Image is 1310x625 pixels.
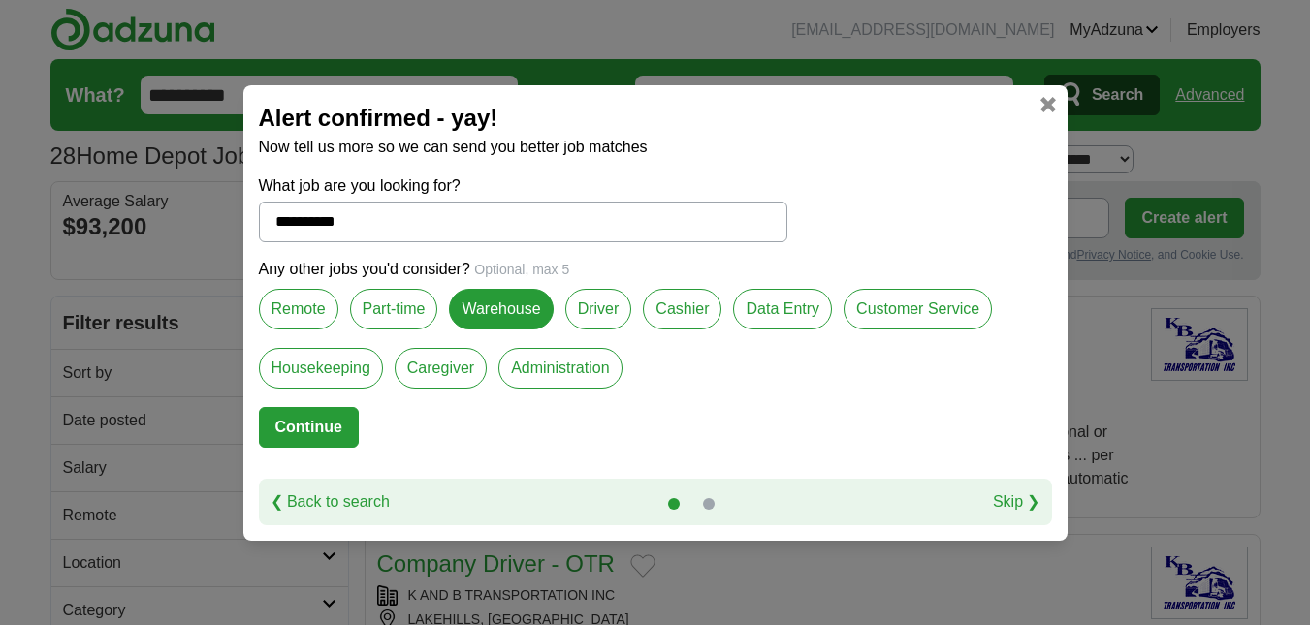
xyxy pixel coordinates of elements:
[259,101,1052,136] h2: Alert confirmed - yay!
[498,348,622,389] label: Administration
[474,262,569,277] span: Optional, max 5
[350,289,438,329] label: Part-time
[565,289,632,329] label: Driver
[449,289,553,329] label: Warehouse
[993,490,1040,514] a: Skip ❯
[259,136,1052,159] p: Now tell us more so we can send you better job matches
[395,348,487,389] label: Caregiver
[259,289,338,329] label: Remote
[733,289,832,329] label: Data Entry
[844,289,992,329] label: Customer Service
[643,289,721,329] label: Cashier
[259,258,1052,281] p: Any other jobs you'd consider?
[259,174,787,198] label: What job are you looking for?
[259,407,359,448] button: Continue
[271,490,390,514] a: ❮ Back to search
[259,348,383,389] label: Housekeeping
